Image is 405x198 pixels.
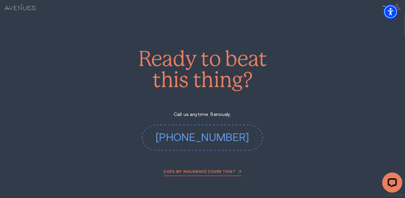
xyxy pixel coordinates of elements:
[377,170,405,198] iframe: LiveChat chat widget
[138,69,267,90] p: this thing?
[142,111,263,118] p: Call us anytime. Seriously.
[383,4,398,19] div: Accessibility Menu
[142,125,263,150] a: call 1-866-900-1663
[138,48,267,69] p: Ready to beat
[164,170,241,176] a: Does my insurance cover this?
